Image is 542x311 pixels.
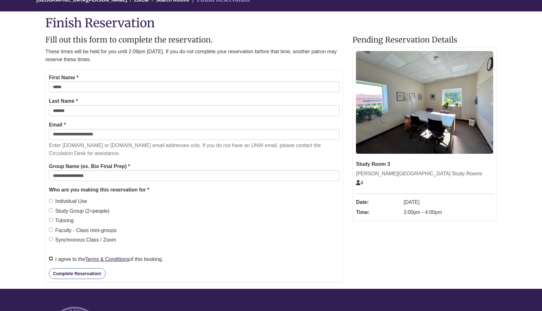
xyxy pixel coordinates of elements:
label: Study Group (2+people) [49,207,109,215]
h2: Fill out this form to complete the reservation. [45,36,343,44]
input: Synchronous Class / Zoom [49,237,53,241]
label: Group Name (ex. Bio Final Prep) * [49,162,130,171]
input: Study Group (2+people) [49,208,53,212]
div: Study Room 3 [356,160,493,168]
dt: Time: [356,207,400,217]
p: Enter [DOMAIN_NAME] or [DOMAIN_NAME] email addresses only. If you do not have an UNW email, pleas... [49,141,339,158]
h1: Finish Reservation [45,16,497,29]
input: Tutoring [49,218,53,222]
div: [PERSON_NAME][GEOGRAPHIC_DATA] Study Rooms [356,170,493,178]
dt: Date: [356,197,400,207]
img: Study Room 3 [356,51,493,154]
h2: Pending Reservation Details [352,36,497,44]
label: I agree to the of this booking. [49,255,163,263]
p: These times will be held for you until 2:09pm [DATE]. If you do not complete your reservation bef... [45,48,343,64]
input: Faculty - Class mini-groups [49,228,53,232]
legend: Who are you making this reservation for * [49,186,339,194]
button: Complete Reservation! [49,268,105,279]
input: Individual Use [49,198,53,203]
label: Last Name * [49,97,78,105]
label: Individual Use [49,197,87,205]
label: Synchronous Class / Zoom [49,236,116,244]
label: Tutoring [49,217,74,225]
dd: 3:00pm - 4:00pm [403,207,493,217]
label: Faculty - Class mini-groups [49,226,117,235]
input: I agree to theTerms & Conditionsof this booking. [49,256,53,261]
label: First Name * [49,74,78,82]
label: Email * [49,121,66,129]
a: Terms & Conditions [85,256,129,262]
dd: [DATE] [403,197,493,207]
span: The capacity of this space [356,180,363,185]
